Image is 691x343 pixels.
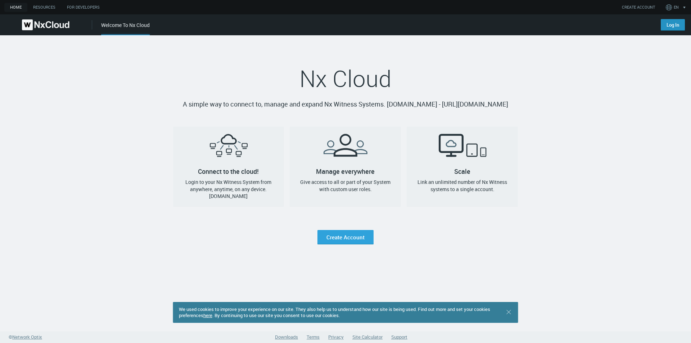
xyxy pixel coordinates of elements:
span: Network Optix [12,334,42,340]
a: Create Account [317,230,374,244]
a: CREATE ACCOUNT [622,4,655,10]
a: Terms [307,334,320,340]
a: Downloads [275,334,298,340]
a: Site Calculator [352,334,383,340]
span: Nx Cloud [299,63,392,94]
h2: Scale [407,127,518,171]
a: Log In [661,19,685,31]
a: Privacy [328,334,344,340]
a: here [203,312,212,319]
h4: Give access to all or part of your System with custom user roles. [295,179,395,193]
a: ©Network Optix [9,334,42,341]
h4: Login to your Nx Witness System from anywhere, anytime, on any device. [DOMAIN_NAME] [179,179,279,200]
span: EN [674,4,679,10]
a: Manage everywhereGive access to all or part of your System with custom user roles. [290,127,401,207]
button: EN [664,1,689,13]
a: Support [391,334,407,340]
a: home [4,3,27,12]
div: Welcome To Nx Cloud [101,21,150,35]
span: . By continuing to use our site you consent to use our cookies. [212,312,340,319]
h2: Manage everywhere [290,127,401,171]
a: ScaleLink an unlimited number of Nx Witness systems to a single account. [407,127,518,207]
a: For Developers [61,3,105,12]
a: Connect to the cloud!Login to your Nx Witness System from anywhere, anytime, on any device. [DOMA... [173,127,284,207]
a: Resources [27,3,61,12]
p: A simple way to connect to, manage and expand Nx Witness Systems. [DOMAIN_NAME] - [URL][DOMAIN_NAME] [173,99,518,109]
img: Nx Cloud logo [22,19,69,30]
span: We used cookies to improve your experience on our site. They also help us to understand how our s... [179,306,490,319]
h4: Link an unlimited number of Nx Witness systems to a single account. [412,179,512,193]
h2: Connect to the cloud! [173,127,284,171]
